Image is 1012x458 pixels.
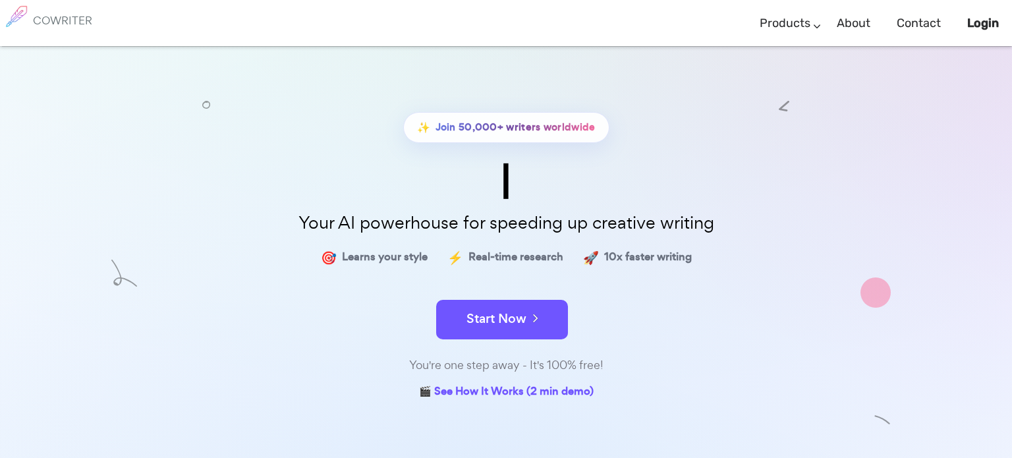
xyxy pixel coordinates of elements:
h6: COWRITER [33,14,92,26]
span: 10x faster writing [604,248,692,267]
img: shape [874,412,891,428]
span: Learns your style [342,248,428,267]
button: Start Now [436,300,568,339]
span: 🎯 [321,248,337,267]
p: Your AI powerhouse for speeding up creative writing [177,209,835,237]
img: shape [111,260,137,287]
a: 🎬 See How It Works (2 min demo) [419,382,594,403]
img: shape [860,277,891,308]
a: About [837,4,870,43]
a: Contact [897,4,941,43]
a: Login [967,4,999,43]
span: Real-time research [468,248,563,267]
b: Login [967,16,999,30]
span: 🚀 [583,248,599,267]
span: ⚡ [447,248,463,267]
span: Join 50,000+ writers worldwide [436,118,596,137]
div: You're one step away - It's 100% free! [177,356,835,375]
a: Products [760,4,810,43]
span: ✨ [417,118,430,137]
